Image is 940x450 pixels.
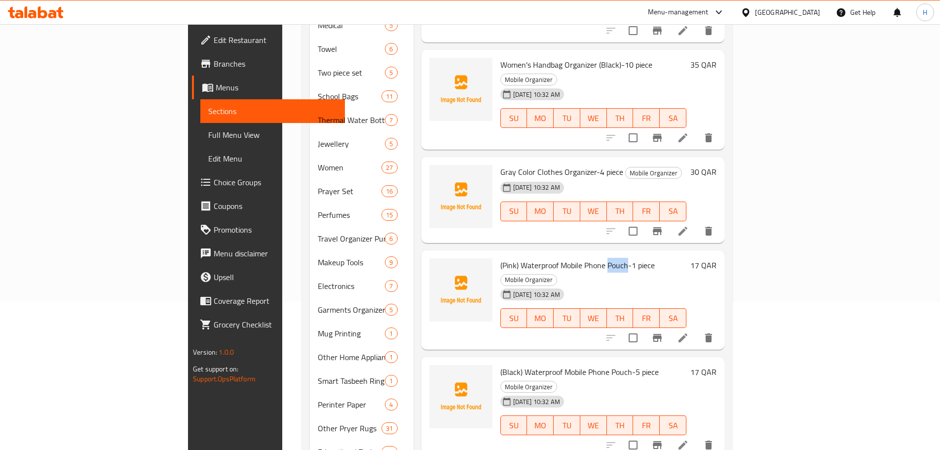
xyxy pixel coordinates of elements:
[318,327,385,339] span: Mug Printing
[611,111,630,125] span: TH
[660,308,686,328] button: SA
[318,304,385,316] div: Garments Organizer
[318,233,385,245] span: Travel Organizer Punch
[310,13,414,37] div: Medical5
[637,204,656,218] span: FR
[677,132,689,144] a: Edit menu item
[623,127,643,148] span: Select to update
[192,265,345,289] a: Upsell
[637,311,656,326] span: FR
[558,204,576,218] span: TU
[310,416,414,440] div: Other Pryer Rugs31
[310,250,414,274] div: Makeup Tools9
[385,304,397,316] div: items
[219,346,234,359] span: 1.0.0
[381,422,397,434] div: items
[385,256,397,268] div: items
[318,162,382,173] span: Women
[500,164,623,179] span: Gray Color Clothes Organizer-4 piece
[633,108,660,128] button: FR
[623,221,643,242] span: Select to update
[429,58,492,121] img: Women's Handbag Organizer (Black)-10 piece
[580,415,607,435] button: WE
[192,194,345,218] a: Coupons
[690,365,716,379] h6: 17 QAR
[697,219,720,243] button: delete
[500,57,652,72] span: Women's Handbag Organizer (Black)-10 piece
[318,185,382,197] span: Prayer Set
[385,233,397,245] div: items
[637,111,656,125] span: FR
[214,34,337,46] span: Edit Restaurant
[208,129,337,141] span: Full Menu View
[584,311,603,326] span: WE
[385,67,397,79] div: items
[554,308,580,328] button: TU
[505,111,524,125] span: SU
[214,58,337,70] span: Branches
[645,126,669,150] button: Branch-specific-item
[509,183,564,192] span: [DATE] 10:32 AM
[385,19,397,31] div: items
[214,295,337,307] span: Coverage Report
[677,225,689,237] a: Edit menu item
[509,397,564,407] span: [DATE] 10:32 AM
[580,108,607,128] button: WE
[310,108,414,132] div: Thermal Water Bottle7
[584,418,603,433] span: WE
[527,415,554,435] button: MO
[385,258,397,267] span: 9
[500,308,527,328] button: SU
[527,108,554,128] button: MO
[310,322,414,345] div: Mug Printing1
[677,332,689,344] a: Edit menu item
[505,418,524,433] span: SU
[310,345,414,369] div: Other Home Appliances1
[318,375,385,387] div: Smart Tasbeeh Ring
[381,185,397,197] div: items
[318,351,385,363] div: Other Home Appliances
[214,319,337,330] span: Grocery Checklist
[193,372,256,385] a: Support.OpsPlatform
[318,43,385,55] span: Towel
[385,376,397,386] span: 1
[531,111,550,125] span: MO
[318,422,382,434] div: Other Pryer Rugs
[645,326,669,350] button: Branch-specific-item
[623,327,643,348] span: Select to update
[385,351,397,363] div: items
[584,204,603,218] span: WE
[385,21,397,30] span: 5
[429,258,492,322] img: (Pink) Waterproof Mobile Phone Pouch-1 piece
[381,162,397,173] div: items
[531,311,550,326] span: MO
[580,202,607,221] button: WE
[200,123,345,147] a: Full Menu View
[623,20,643,41] span: Select to update
[310,132,414,156] div: Jewellery5
[697,19,720,42] button: delete
[381,209,397,221] div: items
[214,224,337,236] span: Promotions
[310,179,414,203] div: Prayer Set16
[664,204,682,218] span: SA
[318,19,385,31] div: Medical
[318,138,385,150] span: Jewellery
[310,84,414,108] div: School Bags11
[385,305,397,315] span: 5
[200,99,345,123] a: Sections
[214,247,337,259] span: Menu disclaimer
[382,187,397,196] span: 16
[310,227,414,250] div: Travel Organizer Punch6
[690,58,716,72] h6: 35 QAR
[200,147,345,170] a: Edit Menu
[214,271,337,283] span: Upsell
[755,7,820,18] div: [GEOGRAPHIC_DATA]
[385,138,397,150] div: items
[500,365,659,379] span: (Black) Waterproof Mobile Phone Pouch-5 piece
[664,111,682,125] span: SA
[310,203,414,227] div: Perfumes15
[633,415,660,435] button: FR
[697,126,720,150] button: delete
